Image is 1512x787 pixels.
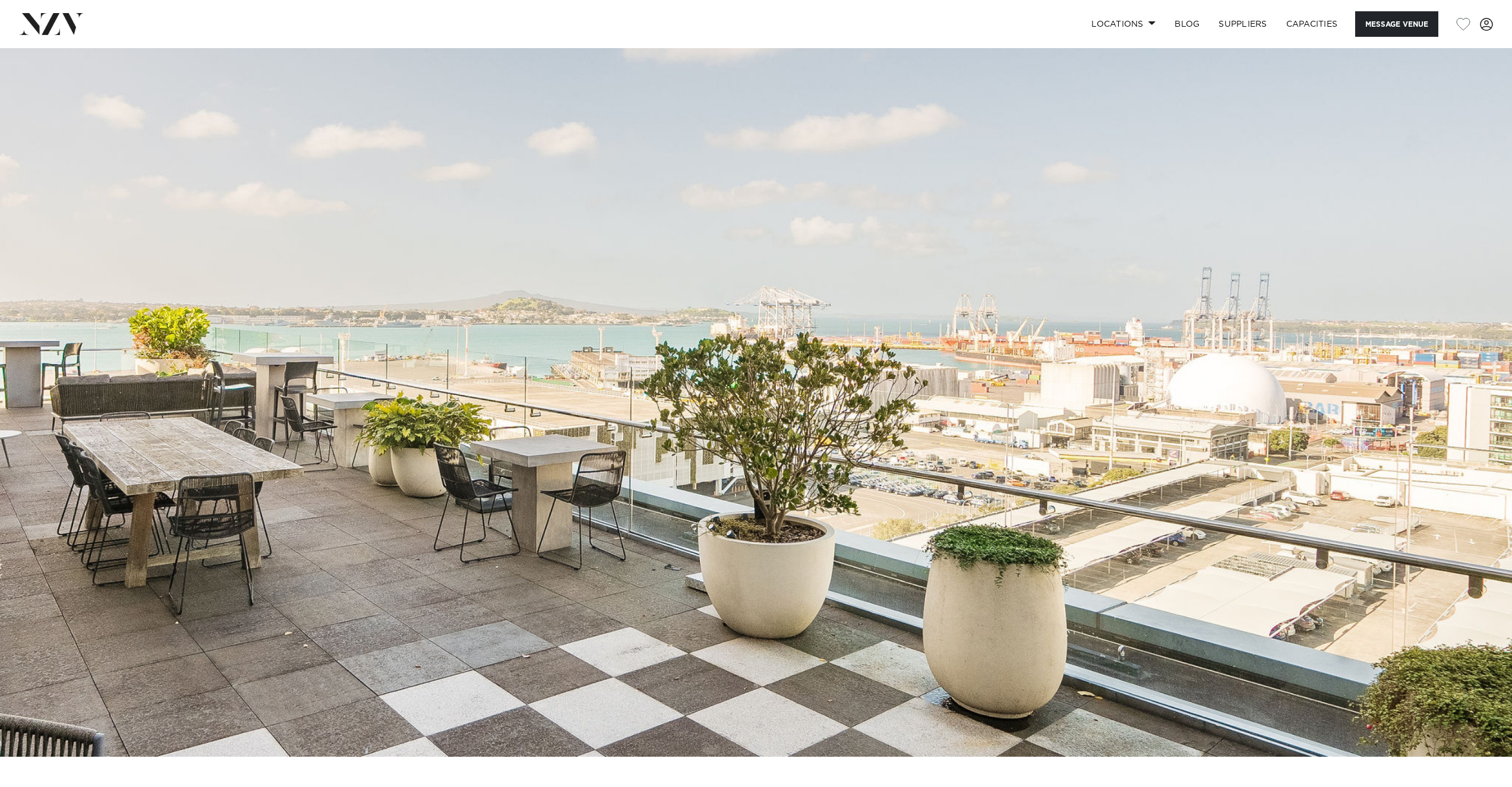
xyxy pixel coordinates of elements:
[1209,11,1276,37] a: SUPPLIERS
[19,13,84,34] img: nzv-logo.png
[1165,11,1209,37] a: BLOG
[1277,11,1347,37] a: Capacities
[1355,11,1438,37] button: Message Venue
[1082,11,1165,37] a: Locations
